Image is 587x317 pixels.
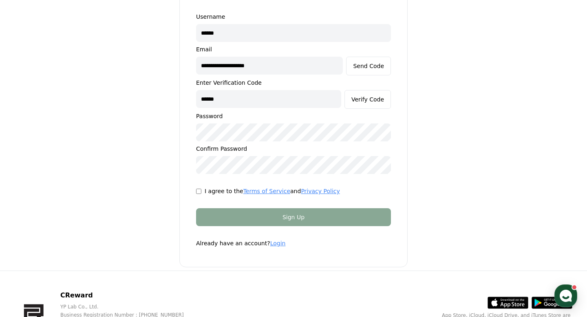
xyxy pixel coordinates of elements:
[353,62,384,70] div: Send Code
[21,262,35,268] span: Home
[212,213,375,221] div: Sign Up
[105,249,157,270] a: Settings
[196,145,391,153] p: Confirm Password
[196,112,391,120] p: Password
[196,208,391,226] button: Sign Up
[196,45,391,53] p: Email
[68,262,92,269] span: Messages
[196,239,391,247] p: Already have an account?
[351,95,384,103] div: Verify Code
[196,13,391,21] p: Username
[346,57,391,75] button: Send Code
[121,262,141,268] span: Settings
[60,304,197,310] p: YP Lab Co., Ltd.
[301,188,340,194] a: Privacy Policy
[196,79,391,87] p: Enter Verification Code
[54,249,105,270] a: Messages
[60,291,197,300] p: CReward
[2,249,54,270] a: Home
[205,187,340,195] p: I agree to the and
[270,240,286,247] a: Login
[243,188,290,194] a: Terms of Service
[344,90,391,109] button: Verify Code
